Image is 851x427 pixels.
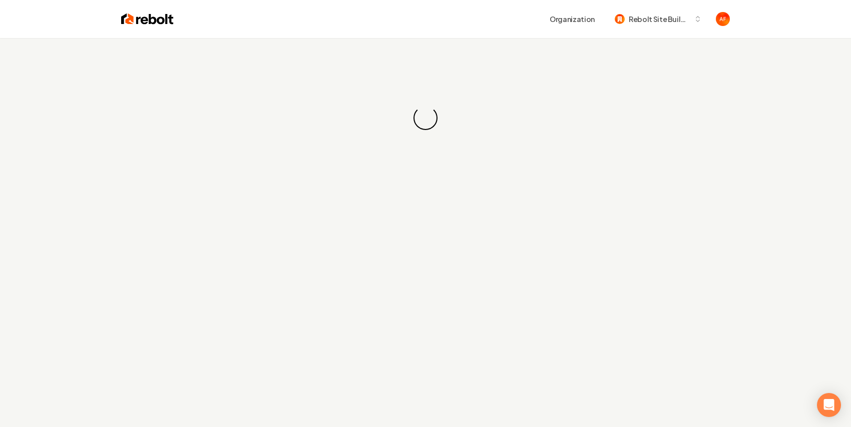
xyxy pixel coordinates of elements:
img: Rebolt Logo [121,12,174,26]
img: Rebolt Site Builder [615,14,625,24]
span: Rebolt Site Builder [629,14,690,24]
button: Organization [544,10,601,28]
button: Open user button [716,12,730,26]
img: Avan Fahimi [716,12,730,26]
div: Loading [408,101,443,135]
div: Open Intercom Messenger [817,393,841,417]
